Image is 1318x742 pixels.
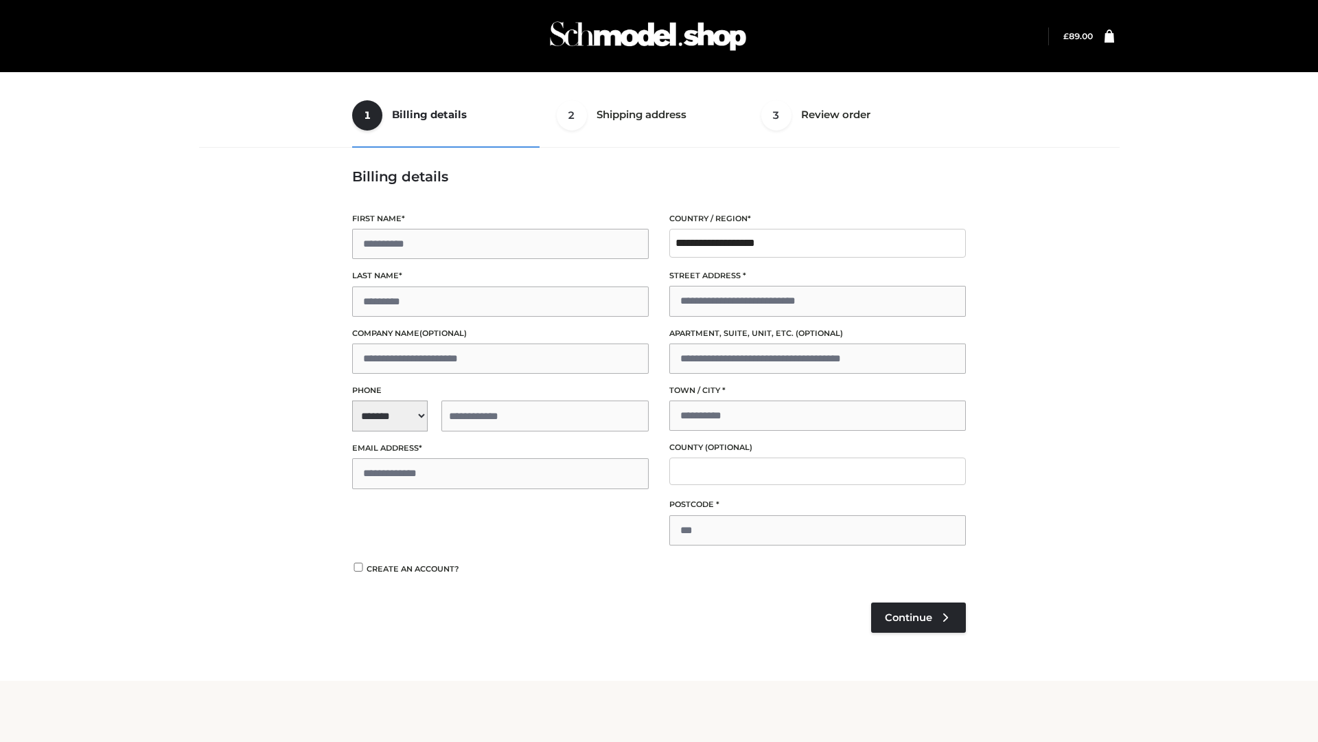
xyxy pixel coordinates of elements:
[1063,31,1069,41] span: £
[669,498,966,511] label: Postcode
[669,269,966,282] label: Street address
[352,212,649,225] label: First name
[669,384,966,397] label: Town / City
[796,328,843,338] span: (optional)
[545,9,751,63] img: Schmodel Admin 964
[352,168,966,185] h3: Billing details
[352,563,365,572] input: Create an account?
[419,328,467,338] span: (optional)
[1063,31,1093,41] bdi: 89.00
[352,442,649,455] label: Email address
[352,269,649,282] label: Last name
[871,603,966,633] a: Continue
[1063,31,1093,41] a: £89.00
[352,384,649,397] label: Phone
[669,441,966,454] label: County
[352,327,649,340] label: Company name
[885,611,932,624] span: Continue
[705,442,752,452] span: (optional)
[367,564,459,574] span: Create an account?
[669,327,966,340] label: Apartment, suite, unit, etc.
[669,212,966,225] label: Country / Region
